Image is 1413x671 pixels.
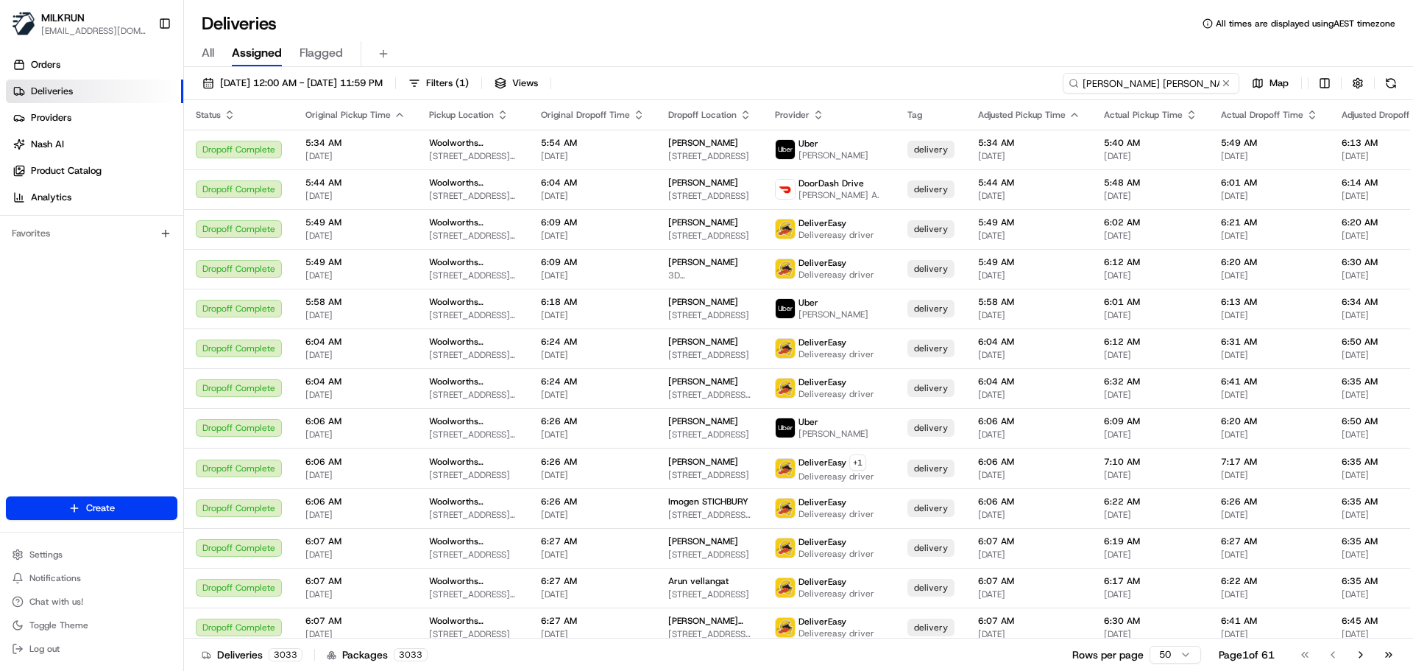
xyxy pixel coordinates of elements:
[978,336,1080,348] span: 6:04 AM
[429,217,517,228] span: Woolworths Supermarket [GEOGRAPHIC_DATA] - [GEOGRAPHIC_DATA]
[1104,376,1197,387] span: 6:32 AM
[798,588,874,600] span: Delivereasy driver
[776,459,795,478] img: delivereasy_logo.png
[1221,535,1318,547] span: 6:27 AM
[914,422,948,434] span: delivery
[541,177,645,189] span: 6:04 AM
[907,109,922,121] span: Tag
[978,415,1080,427] span: 6:06 AM
[541,256,645,268] span: 6:09 AM
[1104,349,1197,361] span: [DATE]
[1104,549,1197,561] span: [DATE]
[798,189,879,201] span: [PERSON_NAME] A.
[776,299,795,318] img: uber-new-logo.jpeg
[668,270,751,281] span: 3D [STREET_ADDRESS]
[798,269,874,281] span: Delivereasy driver
[776,499,795,518] img: delivereasy_logo.png
[914,582,948,594] span: delivery
[668,349,751,361] span: [STREET_ADDRESS]
[1221,336,1318,348] span: 6:31 AM
[6,568,177,589] button: Notifications
[1104,190,1197,202] span: [DATE]
[541,429,645,440] span: [DATE]
[914,342,948,354] span: delivery
[1245,73,1295,94] button: Map
[668,230,751,242] span: [STREET_ADDRESS]
[31,111,71,124] span: Providers
[914,144,948,155] span: delivery
[668,150,751,162] span: [STREET_ADDRESS]
[668,415,738,427] span: [PERSON_NAME]
[305,575,406,587] span: 6:07 AM
[541,496,645,507] span: 6:26 AM
[429,349,517,361] span: [STREET_ADDRESS][PERSON_NAME]
[429,496,517,507] span: Woolworths Supermarket NZ - Petone
[6,6,152,41] button: MILKRUNMILKRUN[EMAIL_ADDRESS][DOMAIN_NAME]
[914,223,948,235] span: delivery
[775,109,810,121] span: Provider
[429,230,517,242] span: [STREET_ADDRESS][PERSON_NAME]
[1269,77,1289,90] span: Map
[305,256,406,268] span: 5:49 AM
[1221,177,1318,189] span: 6:01 AM
[1381,73,1401,94] button: Refresh
[1221,496,1318,507] span: 6:26 AM
[798,388,874,400] span: Delivereasy driver
[978,509,1080,521] span: [DATE]
[6,222,177,245] div: Favorites
[429,575,517,587] span: Woolworths Supermarket NZ - [GEOGRAPHIC_DATA]
[1104,496,1197,507] span: 6:22 AM
[914,502,948,514] span: delivery
[668,509,751,521] span: [STREET_ADDRESS][PERSON_NAME]
[1221,309,1318,321] span: [DATE]
[798,428,868,440] span: [PERSON_NAME]
[488,73,545,94] button: Views
[798,229,874,241] span: Delivereasy driver
[541,456,645,468] span: 6:26 AM
[1221,376,1318,387] span: 6:41 AM
[305,509,406,521] span: [DATE]
[220,77,383,90] span: [DATE] 12:00 AM - [DATE] 11:59 PM
[1104,109,1183,121] span: Actual Pickup Time
[978,230,1080,242] span: [DATE]
[1221,589,1318,600] span: [DATE]
[429,429,517,440] span: [STREET_ADDRESS][PERSON_NAME]
[668,589,751,600] span: [STREET_ADDRESS]
[1221,509,1318,521] span: [DATE]
[305,469,406,481] span: [DATE]
[31,138,64,151] span: Nash AI
[798,536,846,548] span: DeliverEasy
[1221,137,1318,149] span: 5:49 AM
[429,415,517,427] span: Woolworths Supermarket [GEOGRAPHIC_DATA] - [GEOGRAPHIC_DATA]
[668,469,751,481] span: [STREET_ADDRESS]
[668,389,751,401] span: [STREET_ADDRESS][PERSON_NAME]
[1221,349,1318,361] span: [DATE]
[1221,270,1318,281] span: [DATE]
[978,496,1080,507] span: 6:06 AM
[6,133,183,156] a: Nash AI
[1104,270,1197,281] span: [DATE]
[305,190,406,202] span: [DATE]
[914,303,948,315] span: delivery
[1221,469,1318,481] span: [DATE]
[1104,469,1197,481] span: [DATE]
[305,429,406,440] span: [DATE]
[1104,535,1197,547] span: 6:19 AM
[914,263,948,275] span: delivery
[86,502,115,515] span: Create
[541,535,645,547] span: 6:27 AM
[978,270,1080,281] span: [DATE]
[196,109,221,121] span: Status
[305,270,406,281] span: [DATE]
[798,150,868,161] span: [PERSON_NAME]
[1104,217,1197,228] span: 6:02 AM
[668,549,751,561] span: [STREET_ADDRESS]
[978,549,1080,561] span: [DATE]
[541,137,645,149] span: 5:54 AM
[1221,296,1318,308] span: 6:13 AM
[541,589,645,600] span: [DATE]
[305,496,406,507] span: 6:06 AM
[1104,575,1197,587] span: 6:17 AM
[541,296,645,308] span: 6:18 AM
[978,469,1080,481] span: [DATE]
